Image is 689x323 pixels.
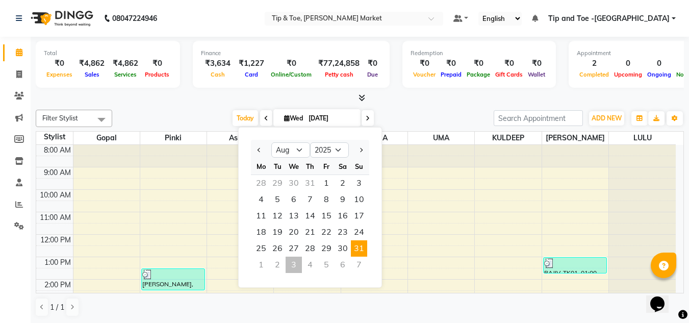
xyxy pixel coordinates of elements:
span: 15 [318,208,335,224]
div: Saturday, September 6, 2025 [335,257,351,273]
span: 11 [253,208,269,224]
div: Monday, August 18, 2025 [253,224,269,240]
span: Due [365,71,380,78]
span: Pinki [140,132,207,144]
div: We [286,158,302,175]
span: 1 / 1 [50,302,64,313]
span: 23 [335,224,351,240]
div: 0 [611,58,645,69]
span: 4 [253,191,269,208]
div: ₹4,862 [75,58,109,69]
div: Sunday, August 17, 2025 [351,208,367,224]
div: ₹0 [525,58,548,69]
span: Services [112,71,139,78]
div: Thursday, August 28, 2025 [302,240,318,257]
select: Select year [310,142,349,158]
div: Monday, August 11, 2025 [253,208,269,224]
span: 21 [302,224,318,240]
span: Gift Cards [493,71,525,78]
div: Monday, August 4, 2025 [253,191,269,208]
div: Friday, August 8, 2025 [318,191,335,208]
span: 3 [351,175,367,191]
span: 29 [318,240,335,257]
div: ₹0 [268,58,314,69]
div: Monday, July 28, 2025 [253,175,269,191]
div: ₹3,634 [201,58,235,69]
div: ₹0 [464,58,493,69]
span: Tip and Toe -[GEOGRAPHIC_DATA] [548,13,670,24]
span: 9 [335,191,351,208]
span: 17 [351,208,367,224]
div: Saturday, August 9, 2025 [335,191,351,208]
div: Th [302,158,318,175]
span: 10 [351,191,367,208]
span: Products [142,71,172,78]
div: 12:00 PM [38,235,73,245]
div: Tuesday, July 29, 2025 [269,175,286,191]
span: 13 [286,208,302,224]
span: Today [233,110,258,126]
div: Friday, September 5, 2025 [318,257,335,273]
span: Ongoing [645,71,674,78]
span: 26 [269,240,286,257]
span: 31 [351,240,367,257]
div: Saturday, August 16, 2025 [335,208,351,224]
button: Previous month [255,142,264,158]
span: 22 [318,224,335,240]
div: Wednesday, September 3, 2025 [286,257,302,273]
div: ₹0 [411,58,438,69]
span: Card [242,71,261,78]
button: ADD NEW [589,111,624,126]
span: Filter Stylist [42,114,78,122]
iframe: chat widget [646,282,679,313]
div: Fr [318,158,335,175]
div: Saturday, August 23, 2025 [335,224,351,240]
span: ADD NEW [592,114,622,122]
span: Petty cash [322,71,356,78]
span: 25 [253,240,269,257]
span: 12 [269,208,286,224]
div: Wednesday, August 6, 2025 [286,191,302,208]
span: 30 [335,240,351,257]
div: Saturday, August 30, 2025 [335,240,351,257]
div: Wednesday, July 30, 2025 [286,175,302,191]
span: 16 [335,208,351,224]
span: Prepaid [438,71,464,78]
div: Sunday, August 24, 2025 [351,224,367,240]
span: 7 [302,191,318,208]
div: 0 [645,58,674,69]
span: 18 [253,224,269,240]
div: Thursday, August 21, 2025 [302,224,318,240]
span: Voucher [411,71,438,78]
div: Saturday, August 2, 2025 [335,175,351,191]
span: 27 [286,240,302,257]
div: Su [351,158,367,175]
div: Tuesday, September 2, 2025 [269,257,286,273]
div: 1:00 PM [42,257,73,268]
div: Monday, September 1, 2025 [253,257,269,273]
span: Online/Custom [268,71,314,78]
span: UMA [408,132,474,144]
div: Friday, August 22, 2025 [318,224,335,240]
div: 8:00 AM [42,145,73,156]
span: 1 [318,175,335,191]
div: Sunday, September 7, 2025 [351,257,367,273]
div: ₹0 [142,58,172,69]
div: Friday, August 1, 2025 [318,175,335,191]
div: ₹1,227 [235,58,268,69]
div: Redemption [411,49,548,58]
div: Thursday, August 14, 2025 [302,208,318,224]
span: [PERSON_NAME] [542,132,608,144]
span: Expenses [44,71,75,78]
span: Cash [208,71,227,78]
span: Package [464,71,493,78]
div: Tuesday, August 5, 2025 [269,191,286,208]
span: 6 [286,191,302,208]
button: Next month [356,142,365,158]
span: 24 [351,224,367,240]
span: Completed [577,71,611,78]
div: Tuesday, August 26, 2025 [269,240,286,257]
span: 28 [302,240,318,257]
div: Finance [201,49,381,58]
span: Gopal [73,132,140,144]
